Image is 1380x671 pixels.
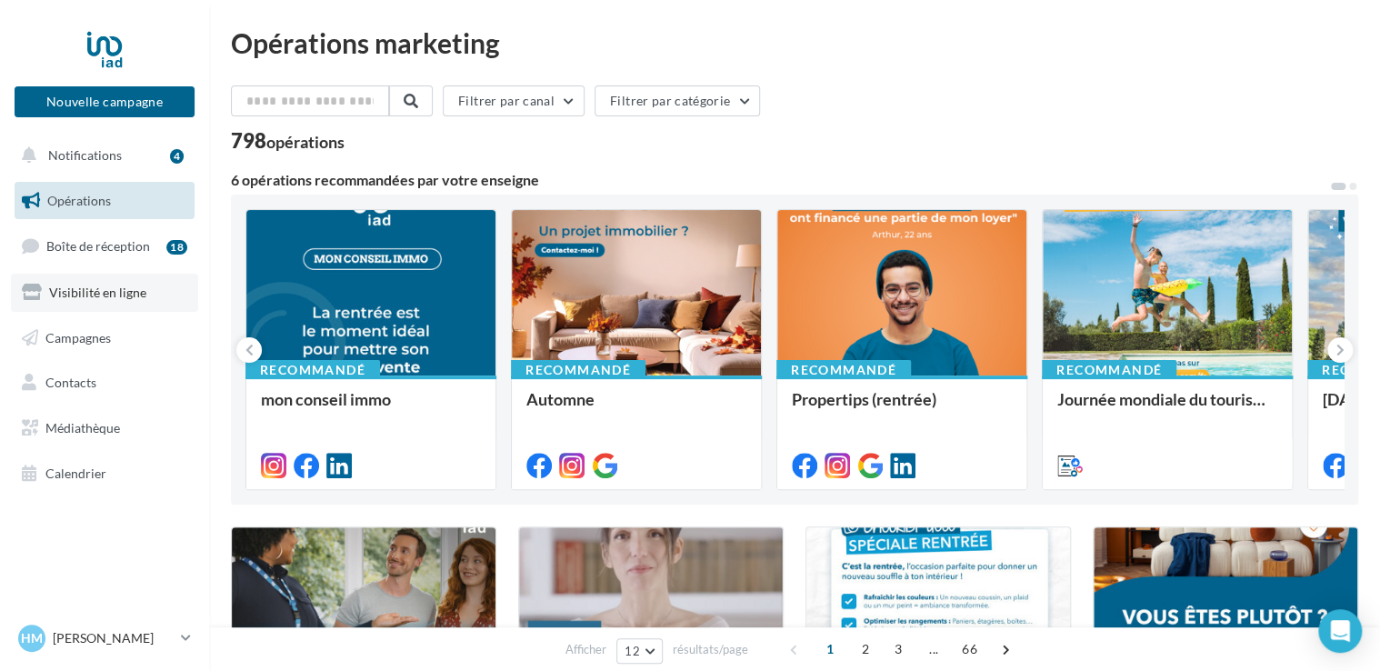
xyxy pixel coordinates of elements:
div: opérations [266,134,345,150]
a: Visibilité en ligne [11,274,198,312]
span: Opérations [47,193,111,208]
span: Calendrier [45,466,106,481]
span: 3 [884,635,913,664]
span: Médiathèque [45,420,120,436]
span: HM [21,629,43,647]
div: Journée mondiale du tourisme [1057,390,1277,426]
div: Recommandé [1042,360,1176,380]
div: 4 [170,149,184,164]
a: Opérations [11,182,198,220]
button: Filtrer par catégorie [595,85,760,116]
span: Boîte de réception [46,238,150,254]
div: 798 [231,131,345,151]
button: 12 [616,638,663,664]
div: Recommandé [776,360,911,380]
div: Recommandé [245,360,380,380]
div: Propertips (rentrée) [792,390,1012,426]
button: Filtrer par canal [443,85,585,116]
span: 2 [851,635,880,664]
span: Contacts [45,375,96,390]
a: Médiathèque [11,409,198,447]
span: ... [919,635,948,664]
div: Automne [526,390,746,426]
span: 1 [815,635,845,664]
a: HM [PERSON_NAME] [15,621,195,656]
div: 6 opérations recommandées par votre enseigne [231,173,1329,187]
span: Visibilité en ligne [49,285,146,300]
div: Open Intercom Messenger [1318,609,1362,653]
span: Campagnes [45,329,111,345]
p: [PERSON_NAME] [53,629,174,647]
div: Recommandé [511,360,645,380]
span: Notifications [48,147,122,163]
button: Notifications 4 [11,136,191,175]
button: Nouvelle campagne [15,86,195,117]
span: résultats/page [673,641,748,658]
div: 18 [166,240,187,255]
a: Campagnes [11,319,198,357]
div: Opérations marketing [231,29,1358,56]
a: Contacts [11,364,198,402]
span: 12 [625,644,640,658]
a: Calendrier [11,455,198,493]
a: Boîte de réception18 [11,226,198,265]
span: 66 [955,635,985,664]
div: mon conseil immo [261,390,481,426]
span: Afficher [565,641,606,658]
